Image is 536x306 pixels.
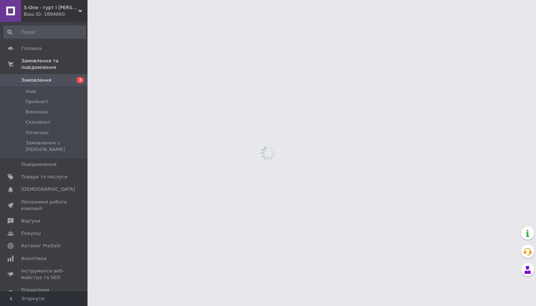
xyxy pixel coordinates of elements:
[21,243,61,249] span: Каталог ProSale
[21,186,75,193] span: [DEMOGRAPHIC_DATA]
[21,230,41,237] span: Покупці
[24,4,78,11] span: S-One - гурт і роздріб курток
[4,26,86,39] input: Пошук
[21,255,46,262] span: Аналітика
[21,77,51,84] span: Замовлення
[21,58,88,71] span: Замовлення та повідомлення
[21,218,40,224] span: Відгуки
[21,45,42,52] span: Головна
[21,199,67,212] span: Показники роботи компанії
[21,161,57,168] span: Повідомлення
[26,98,48,105] span: Прийняті
[26,140,85,153] span: Замовлення з [PERSON_NAME]
[26,88,36,95] span: Нові
[21,268,67,281] span: Інструменти веб-майстра та SEO
[77,77,84,83] span: 3
[21,287,67,300] span: Управління сайтом
[26,129,48,136] span: Оплачені
[21,174,67,180] span: Товари та послуги
[26,109,48,115] span: Виконані
[24,11,88,18] div: Ваш ID: 1894860
[26,119,50,125] span: Скасовані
